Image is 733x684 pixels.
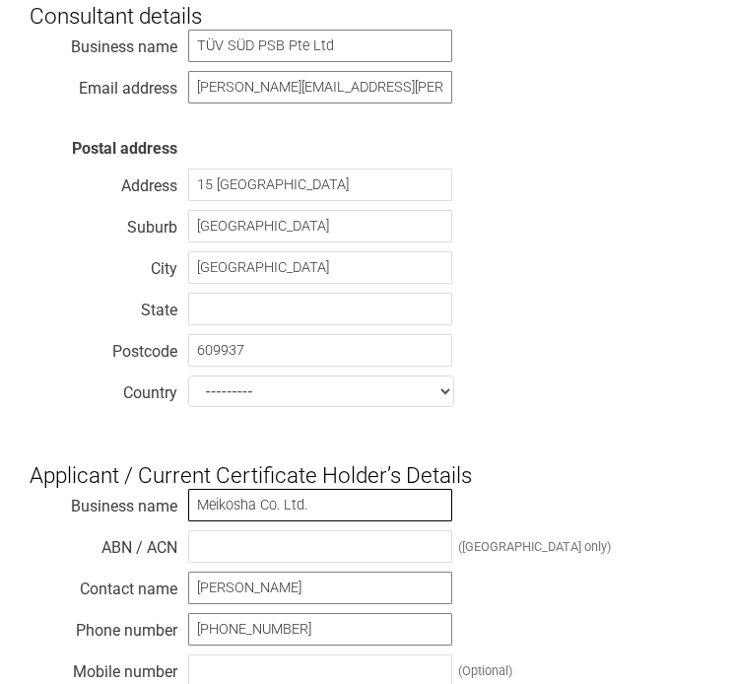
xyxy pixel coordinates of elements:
[72,139,177,158] strong: Postal address
[30,74,177,94] div: Email address
[30,213,177,233] div: Suburb
[30,171,177,191] div: Address
[458,663,512,678] div: (Optional)
[30,33,177,52] div: Business name
[30,296,177,315] div: State
[30,337,177,357] div: Postcode
[30,533,177,553] div: ABN / ACN
[30,378,177,398] div: Country
[30,657,177,677] div: Mobile number
[30,492,177,512] div: Business name
[30,616,177,636] div: Phone number
[458,539,611,554] div: ([GEOGRAPHIC_DATA] only)
[30,575,177,594] div: Contact name
[30,430,703,489] h3: Applicant / Current Certificate Holder’s Details
[30,254,177,274] div: City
